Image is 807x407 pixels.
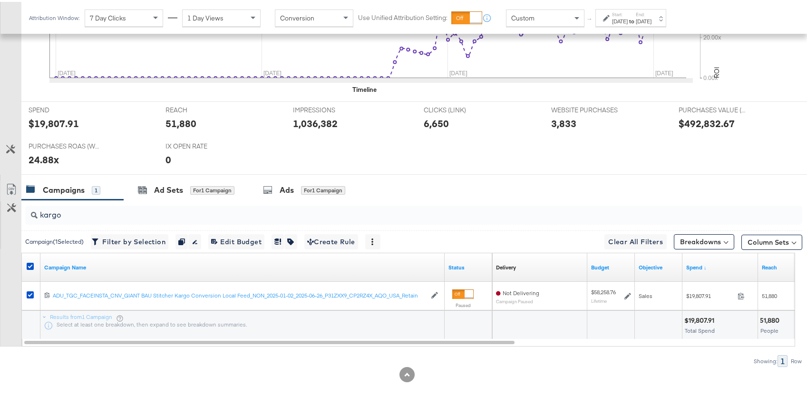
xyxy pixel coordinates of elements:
button: Column Sets [741,233,802,248]
span: PURCHASES VALUE (WEBSITE EVENTS) [679,104,750,113]
div: Delivery [496,262,516,269]
sub: Lifetime [591,296,607,302]
div: 3,833 [551,115,576,129]
button: Breakdowns [674,232,734,248]
span: Edit Budget [211,234,262,246]
a: The number of people your ad was served to. [762,262,802,269]
sub: Campaign Paused [496,297,539,302]
a: Reflects the ability of your Ad Campaign to achieve delivery based on ad states, schedule and bud... [496,262,516,269]
div: [DATE] [636,16,651,23]
div: [DATE] [612,16,628,23]
span: Custom [511,12,535,20]
div: 24.88x [29,151,59,165]
div: Campaigns [43,183,85,194]
div: 1 [92,184,100,193]
a: ADU_TGC_FACEINSTA_CNV_GIANT BAU Stitcher Kargo Conversion Local Feed_NON_2025-01-02_2025-06-26_P3... [53,290,426,298]
input: Search Campaigns by Name, ID or Objective [38,200,732,218]
span: WEBSITE PURCHASES [551,104,622,113]
span: REACH [165,104,237,113]
span: 1 Day Views [187,12,224,20]
a: The total amount spent to date. [686,262,754,269]
span: Total Spend [685,325,715,332]
span: Create Rule [307,234,355,246]
a: Shows the current state of your Ad Campaign. [448,262,488,269]
div: ADU_TGC_FACEINSTA_CNV_GIANT BAU Stitcher Kargo Conversion Local Feed_NON_2025-01-02_2025-06-26_P3... [53,290,426,298]
strong: to [628,16,636,23]
button: Create Rule [304,232,358,248]
span: SPEND [29,104,100,113]
div: 51,880 [165,115,196,129]
span: IX OPEN RATE [165,140,237,149]
label: Paused [452,300,474,307]
div: Ads [280,183,294,194]
label: Use Unified Attribution Setting: [358,11,447,20]
text: ROI [712,65,721,76]
span: IMPRESSIONS [293,104,364,113]
span: $19,807.91 [686,290,734,298]
a: Your campaign's objective. [639,262,679,269]
div: 1 [778,353,788,365]
span: People [760,325,778,332]
span: Not Delivering [503,288,539,295]
button: Filter by Selection [91,232,168,248]
label: End: [636,10,651,16]
div: Row [790,356,802,363]
div: $492,832.67 [679,115,735,129]
span: CLICKS (LINK) [424,104,495,113]
label: Start: [612,10,628,16]
button: Edit Budget [208,232,264,248]
div: 1,036,382 [293,115,338,129]
div: $58,258.76 [591,287,616,294]
span: ↑ [585,16,594,20]
span: Sales [639,290,652,298]
span: Clear All Filters [608,234,663,246]
div: Showing: [753,356,778,363]
span: Conversion [280,12,314,20]
span: Filter by Selection [94,234,165,246]
a: The maximum amount you're willing to spend on your ads, on average each day or over the lifetime ... [591,262,631,269]
span: PURCHASES ROAS (WEBSITE EVENTS) [29,140,100,149]
span: 7 Day Clicks [90,12,126,20]
div: 6,650 [424,115,449,129]
div: Ad Sets [154,183,183,194]
div: 0 [165,151,171,165]
div: $19,807.91 [29,115,79,129]
div: $19,807.91 [684,314,717,323]
div: for 1 Campaign [301,184,345,193]
div: 51,880 [760,314,782,323]
span: 51,880 [762,290,777,298]
div: Timeline [352,83,377,92]
div: Campaign ( 1 Selected) [25,236,84,244]
a: Your campaign name. [44,262,441,269]
div: for 1 Campaign [190,184,234,193]
button: Clear All Filters [604,232,667,248]
div: Attribution Window: [29,13,80,20]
